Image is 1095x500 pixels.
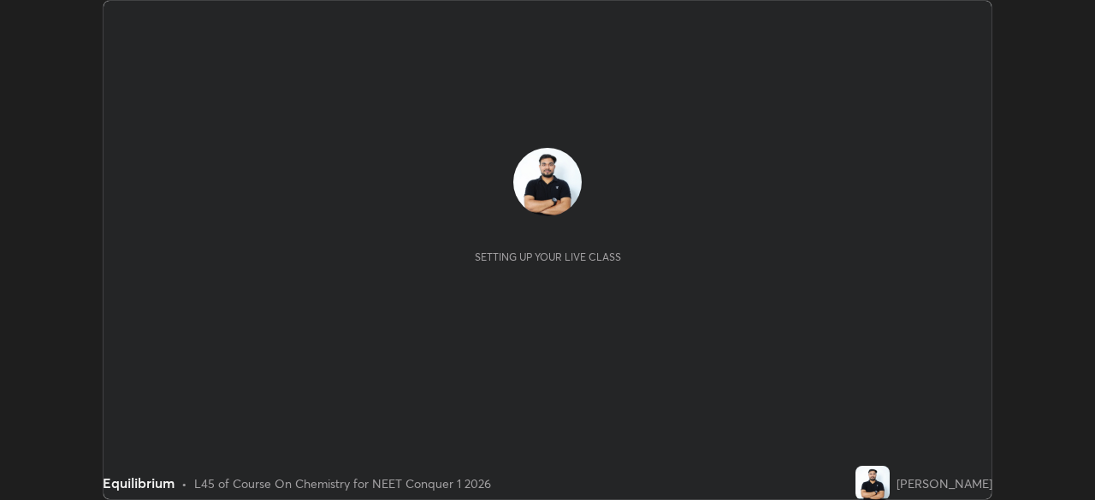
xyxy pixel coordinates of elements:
div: [PERSON_NAME] [897,474,992,492]
div: Setting up your live class [475,250,621,263]
div: L45 of Course On Chemistry for NEET Conquer 1 2026 [194,474,491,492]
div: Equilibrium [103,473,175,493]
img: 6ceccd1d69684b2a9b2e6d3e9d241e6d.jpg [855,466,890,500]
div: • [181,474,187,492]
img: 6ceccd1d69684b2a9b2e6d3e9d241e6d.jpg [513,148,582,216]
